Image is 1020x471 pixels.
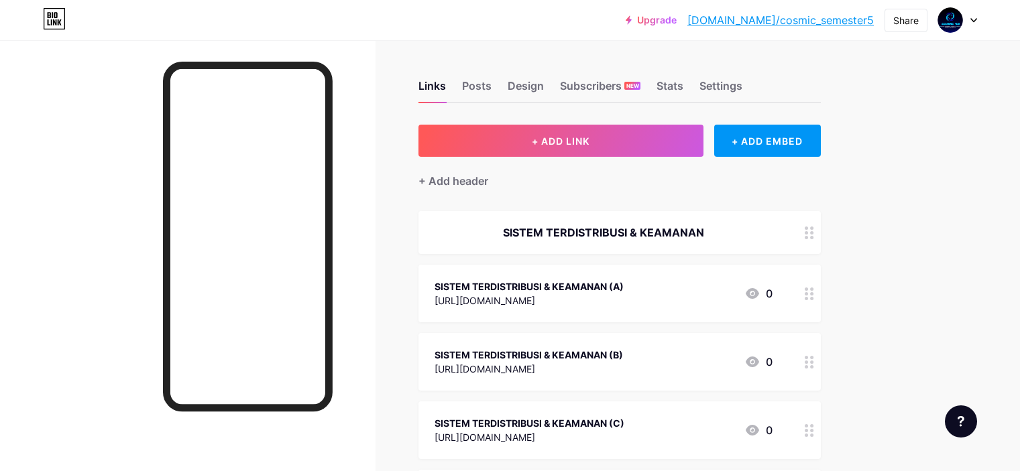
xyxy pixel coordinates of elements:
[462,78,492,102] div: Posts
[418,125,703,157] button: + ADD LINK
[435,293,624,308] div: [URL][DOMAIN_NAME]
[699,78,742,102] div: Settings
[744,354,773,370] div: 0
[938,7,963,33] img: cosmic_semester5
[435,348,623,362] div: SISTEM TERDISTRIBUSI & KEAMANAN (B)
[560,78,640,102] div: Subscribers
[626,82,639,90] span: NEW
[418,173,488,189] div: + Add header
[435,430,624,444] div: [URL][DOMAIN_NAME]
[435,279,624,293] div: SISTEM TERDISTRIBUSI & KEAMANAN (A)
[893,13,919,27] div: Share
[744,422,773,438] div: 0
[687,12,874,28] a: [DOMAIN_NAME]/cosmic_semester5
[508,78,544,102] div: Design
[714,125,821,157] div: + ADD EMBED
[418,78,446,102] div: Links
[532,135,589,147] span: + ADD LINK
[744,285,773,301] div: 0
[435,362,623,376] div: [URL][DOMAIN_NAME]
[435,416,624,430] div: SISTEM TERDISTRIBUSI & KEAMANAN (C)
[626,15,677,25] a: Upgrade
[657,78,683,102] div: Stats
[435,224,773,241] div: SISTEM TERDISTRIBUSI & KEAMANAN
